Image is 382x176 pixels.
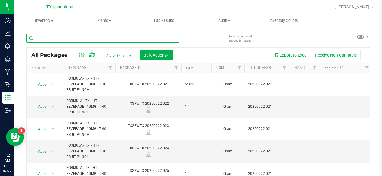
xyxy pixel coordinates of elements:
span: 20250922-021 [248,148,286,154]
a: Inventory Counts [254,14,314,27]
span: Gram [215,81,241,87]
a: Package ID [120,66,141,70]
span: Bulk Actions [144,53,169,57]
a: Lot Number [249,66,271,70]
span: Plants [74,18,134,23]
iframe: Resource center unread badge [18,127,25,134]
a: Audit [194,14,254,27]
span: select [49,125,57,133]
inline-svg: Manufacturing [5,69,11,75]
a: Filter [171,63,181,73]
span: All Packages [31,52,74,58]
div: Lab Sample [114,151,182,157]
p: 09/22 [3,169,12,173]
a: Ref Field 1 [324,66,344,70]
inline-svg: Outbound [5,107,11,113]
span: 20250922-021 [248,126,286,132]
a: Inventory [14,14,74,27]
input: Search Package ID, Item Name, SKU, Lot or Part Number... [26,34,179,43]
a: Lab Results [134,14,194,27]
span: Gram [215,126,241,132]
a: Plants [74,14,134,27]
a: UOM [216,66,224,70]
span: 1 [185,104,208,110]
span: 20250922-021 [248,104,286,110]
span: select [49,147,57,156]
a: Filter [310,63,320,73]
inline-svg: Analytics [5,30,11,36]
button: Receive Non-Cannabis [311,50,361,60]
inline-svg: Inbound [5,82,11,88]
span: Gram [215,104,241,110]
a: Filter [280,63,290,73]
span: Inventory Counts [262,18,306,23]
div: Lab Sample [114,107,182,113]
div: Lab Sample [114,129,182,135]
span: select [49,102,57,111]
span: Audit [194,18,253,23]
span: Inventory [14,18,74,23]
a: Item Name [68,66,87,70]
span: FORMULA - TX - HT - BEVERAGE - 10MG - THC - FRUIT PUNCH [66,98,112,116]
div: TXSRWTX-20250922-024 [114,145,182,157]
span: 1 [185,148,208,154]
span: TX goodblend [46,4,73,10]
span: FORMULA - TX - HT - BEVERAGE - 10MG - THC - FRUIT PUNCH [66,143,112,160]
span: FORMULA - TX - HT - BEVERAGE - 10MG - THC - FRUIT PUNCH [66,120,112,138]
span: 20250922-021 [248,81,286,87]
div: TXSRWTX-20250922-022 [114,101,182,113]
a: Filter [105,63,115,73]
inline-svg: Monitoring [5,43,11,49]
p: 11:21 AM CDT [3,153,12,169]
span: 1 [185,126,208,132]
iframe: Resource center [6,128,24,146]
div: TXSRWTX-20250922-021 [114,81,182,87]
th: Has COA [290,63,320,73]
span: Action [33,80,49,89]
button: Export to Excel [271,50,311,60]
span: Lab Results [146,18,182,23]
span: Include items not tagged for facility [229,34,259,43]
span: Action [33,147,49,156]
span: Action [33,102,49,111]
a: Filter [235,63,244,73]
inline-svg: Inventory [5,95,11,101]
span: Action [33,125,49,133]
span: Hi, [PERSON_NAME]! [332,4,371,9]
div: TXSRWTX-20250922-023 [114,123,182,135]
inline-svg: Grow [5,56,11,62]
button: Bulk Actions [140,50,173,60]
span: FORMULA - TX - HT - BEVERAGE - 10MG - THC - FRUIT PUNCH [66,76,112,93]
inline-svg: Dashboard [5,17,11,23]
span: Gram [215,148,241,154]
span: select [49,80,57,89]
div: Actions [31,66,60,70]
span: 55029 [185,81,208,87]
a: Qty [186,66,193,70]
a: Filter [362,63,372,73]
